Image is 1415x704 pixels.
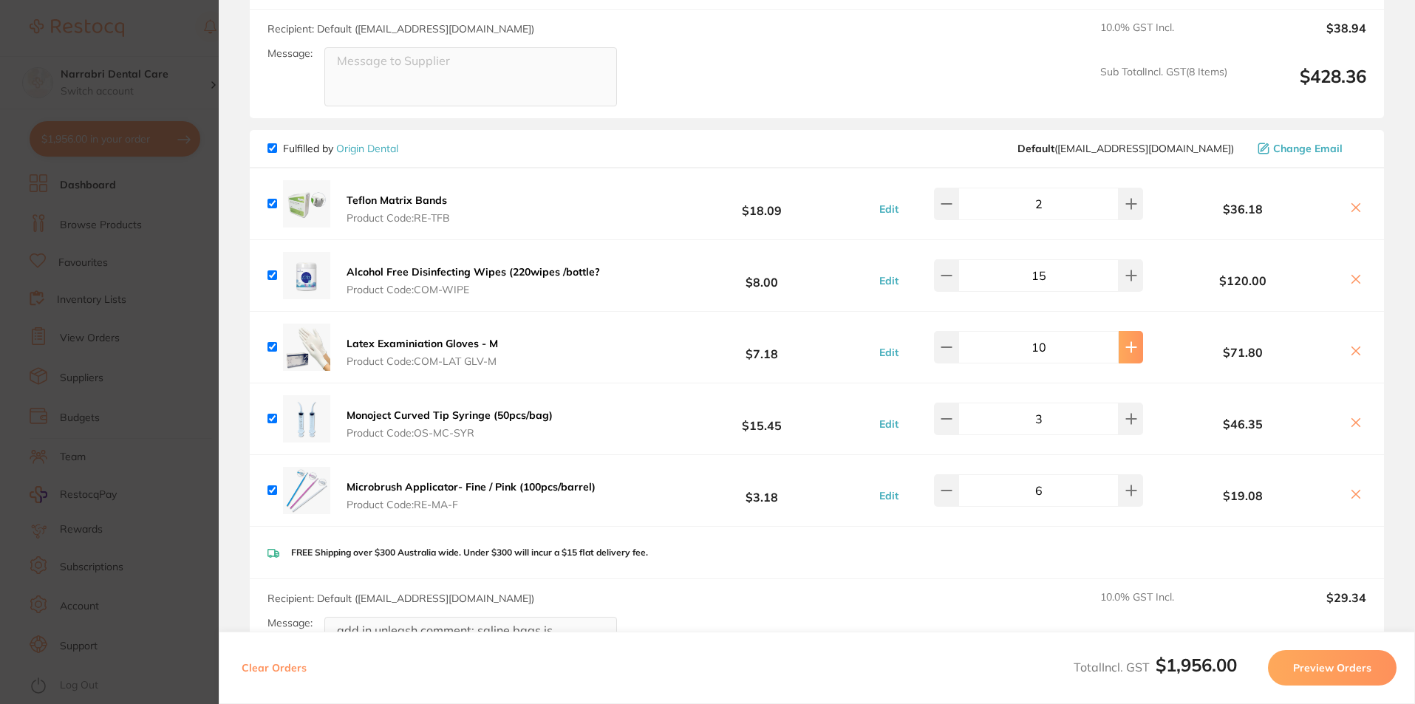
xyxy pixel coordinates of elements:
b: $7.18 [652,333,871,360]
output: $38.94 [1239,21,1366,54]
textarea: add in unleash comment: saline bags is requested for 114 Narrabri [324,617,617,676]
b: $1,956.00 [1156,654,1237,676]
b: $36.18 [1147,202,1340,216]
span: 10.0 % GST Incl. [1100,591,1227,623]
img: aHg4MTBkbA [283,324,330,371]
button: Latex Examiniation Gloves - M Product Code:COM-LAT GLV-M [342,337,502,368]
b: Monoject Curved Tip Syringe (50pcs/bag) [347,409,553,422]
button: Edit [875,202,903,216]
b: $46.35 [1147,417,1340,431]
b: $8.00 [652,262,871,289]
span: Sub Total Incl. GST ( 8 Items) [1100,66,1227,106]
button: Edit [875,346,903,359]
b: Default [1017,142,1054,155]
span: Change Email [1273,143,1343,154]
img: ZjR0OW8wbQ [283,467,330,514]
output: $29.34 [1239,591,1366,623]
span: info@origindental.com.au [1017,143,1234,154]
a: Origin Dental [336,142,398,155]
b: $18.09 [652,190,871,217]
b: $3.18 [652,476,871,504]
p: Fulfilled by [283,143,398,154]
button: Teflon Matrix Bands Product Code:RE-TFB [342,194,454,225]
img: NHQ1Ymdqbg [283,180,330,228]
span: Product Code: COM-WIPE [347,284,600,295]
span: Product Code: RE-TFB [347,212,450,224]
b: Microbrush Applicator- Fine / Pink (100pcs/barrel) [347,480,596,493]
b: Teflon Matrix Bands [347,194,447,207]
span: 10.0 % GST Incl. [1100,21,1227,54]
b: Alcohol Free Disinfecting Wipes (220wipes /bottle? [347,265,600,278]
button: Edit [875,489,903,502]
span: Product Code: COM-LAT GLV-M [347,355,498,367]
b: $19.08 [1147,489,1340,502]
span: Total Incl. GST [1074,660,1237,674]
span: Product Code: RE-MA-F [347,499,596,510]
button: Clear Orders [237,650,311,686]
button: Alcohol Free Disinfecting Wipes (220wipes /bottle? Product Code:COM-WIPE [342,265,604,296]
button: Microbrush Applicator- Fine / Pink (100pcs/barrel) Product Code:RE-MA-F [342,480,600,511]
img: ZWYxM2xocQ [283,252,330,299]
p: FREE Shipping over $300 Australia wide. Under $300 will incur a $15 flat delivery fee. [291,547,648,558]
b: $120.00 [1147,274,1340,287]
span: Product Code: OS-MC-SYR [347,427,553,439]
b: Latex Examiniation Gloves - M [347,337,498,350]
button: Edit [875,417,903,431]
span: Recipient: Default ( [EMAIL_ADDRESS][DOMAIN_NAME] ) [267,592,534,605]
span: Recipient: Default ( [EMAIL_ADDRESS][DOMAIN_NAME] ) [267,22,534,35]
button: Change Email [1253,142,1366,155]
b: $15.45 [652,405,871,432]
button: Preview Orders [1268,650,1397,686]
button: Monoject Curved Tip Syringe (50pcs/bag) Product Code:OS-MC-SYR [342,409,557,440]
button: Edit [875,274,903,287]
img: cWxsNjM4Yg [283,395,330,442]
b: $71.80 [1147,346,1340,359]
label: Message: [267,617,313,629]
label: Message: [267,47,313,60]
output: $428.36 [1239,66,1366,106]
